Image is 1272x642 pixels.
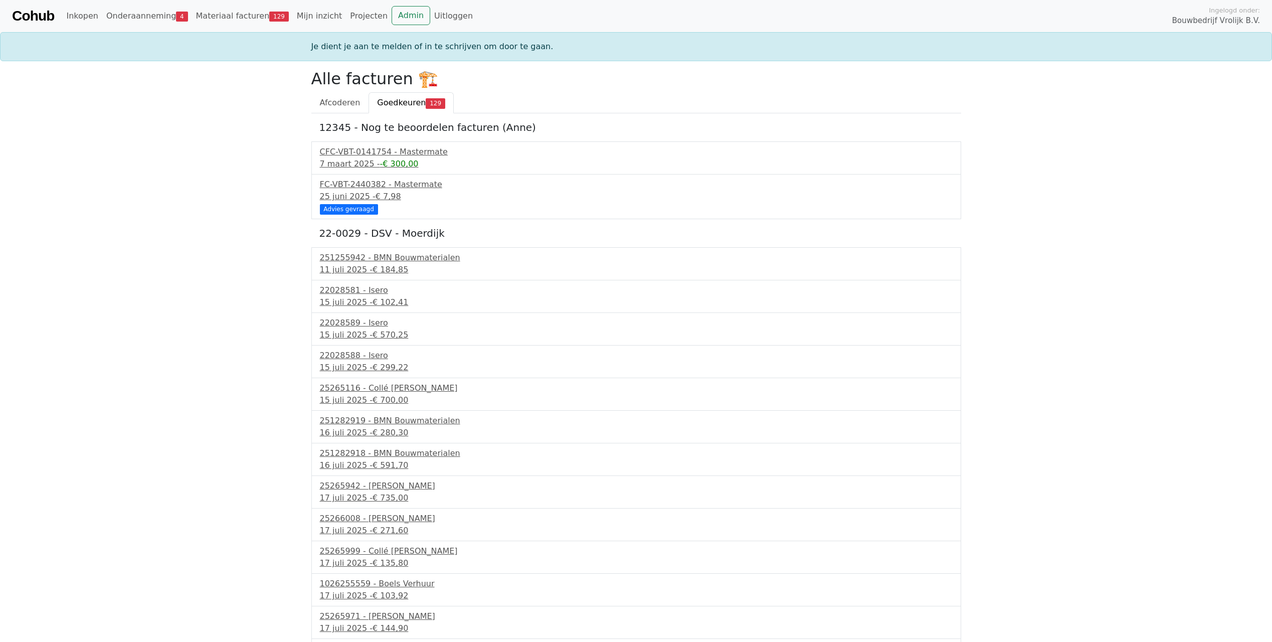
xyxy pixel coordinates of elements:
a: 251255942 - BMN Bouwmaterialen11 juli 2025 -€ 184,85 [320,252,953,276]
a: 25266008 - [PERSON_NAME]17 juli 2025 -€ 271,60 [320,513,953,537]
span: 129 [426,98,445,108]
a: Projecten [346,6,392,26]
div: 15 juli 2025 - [320,394,953,406]
span: € 280,30 [373,428,408,437]
div: 17 juli 2025 - [320,557,953,569]
a: 25265971 - [PERSON_NAME]17 juli 2025 -€ 144,90 [320,610,953,634]
a: Mijn inzicht [293,6,346,26]
span: € 735,00 [373,493,408,503]
span: € 271,60 [373,526,408,535]
div: 16 juli 2025 - [320,459,953,471]
a: Uitloggen [430,6,477,26]
span: € 299,22 [373,363,408,372]
div: 25266008 - [PERSON_NAME] [320,513,953,525]
span: € 570,25 [373,330,408,340]
div: 22028581 - Isero [320,284,953,296]
h5: 22-0029 - DSV - Moerdijk [319,227,953,239]
a: Materiaal facturen129 [192,6,293,26]
span: 4 [176,12,188,22]
div: 22028588 - Isero [320,350,953,362]
div: FC-VBT-2440382 - Mastermate [320,179,953,191]
span: -€ 300,00 [380,159,418,169]
a: 25265999 - Collé [PERSON_NAME]17 juli 2025 -€ 135,80 [320,545,953,569]
div: Advies gevraagd [320,204,378,214]
span: € 102,41 [373,297,408,307]
a: 22028588 - Isero15 juli 2025 -€ 299,22 [320,350,953,374]
span: € 591,70 [373,460,408,470]
a: 251282918 - BMN Bouwmaterialen16 juli 2025 -€ 591,70 [320,447,953,471]
h2: Alle facturen 🏗️ [311,69,961,88]
a: 25265942 - [PERSON_NAME]17 juli 2025 -€ 735,00 [320,480,953,504]
div: 22028589 - Isero [320,317,953,329]
div: 11 juli 2025 - [320,264,953,276]
a: 251282919 - BMN Bouwmaterialen16 juli 2025 -€ 280,30 [320,415,953,439]
span: € 700,00 [373,395,408,405]
span: Ingelogd onder: [1209,6,1260,15]
div: 1026255559 - Boels Verhuur [320,578,953,590]
a: FC-VBT-2440382 - Mastermate25 juni 2025 -€ 7,98 Advies gevraagd [320,179,953,213]
a: Goedkeuren129 [369,92,454,113]
span: € 135,80 [373,558,408,568]
div: 17 juli 2025 - [320,590,953,602]
div: CFC-VBT-0141754 - Mastermate [320,146,953,158]
div: 15 juli 2025 - [320,329,953,341]
a: 25265116 - Collé [PERSON_NAME]15 juli 2025 -€ 700,00 [320,382,953,406]
div: 251282918 - BMN Bouwmaterialen [320,447,953,459]
a: Cohub [12,4,54,28]
div: 251255942 - BMN Bouwmaterialen [320,252,953,264]
a: Onderaanneming4 [102,6,192,26]
div: Je dient je aan te melden of in te schrijven om door te gaan. [305,41,967,53]
a: 1026255559 - Boels Verhuur17 juli 2025 -€ 103,92 [320,578,953,602]
div: 25265999 - Collé [PERSON_NAME] [320,545,953,557]
h5: 12345 - Nog te beoordelen facturen (Anne) [319,121,953,133]
span: € 144,90 [373,623,408,633]
span: 129 [269,12,289,22]
div: 25265942 - [PERSON_NAME] [320,480,953,492]
span: € 184,85 [373,265,408,274]
div: 15 juli 2025 - [320,296,953,308]
a: CFC-VBT-0141754 - Mastermate7 maart 2025 --€ 300,00 [320,146,953,170]
div: 15 juli 2025 - [320,362,953,374]
div: 17 juli 2025 - [320,492,953,504]
div: 7 maart 2025 - [320,158,953,170]
div: 25 juni 2025 - [320,191,953,203]
a: Inkopen [62,6,102,26]
div: 251282919 - BMN Bouwmaterialen [320,415,953,427]
div: 17 juli 2025 - [320,525,953,537]
span: Goedkeuren [377,98,426,107]
div: 17 juli 2025 - [320,622,953,634]
div: 16 juli 2025 - [320,427,953,439]
div: 25265116 - Collé [PERSON_NAME] [320,382,953,394]
span: € 103,92 [373,591,408,600]
span: Bouwbedrijf Vrolijk B.V. [1172,15,1260,27]
a: 22028589 - Isero15 juli 2025 -€ 570,25 [320,317,953,341]
span: € 7,98 [376,192,401,201]
div: 25265971 - [PERSON_NAME] [320,610,953,622]
a: Afcoderen [311,92,369,113]
a: 22028581 - Isero15 juli 2025 -€ 102,41 [320,284,953,308]
span: Afcoderen [320,98,360,107]
a: Admin [392,6,430,25]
